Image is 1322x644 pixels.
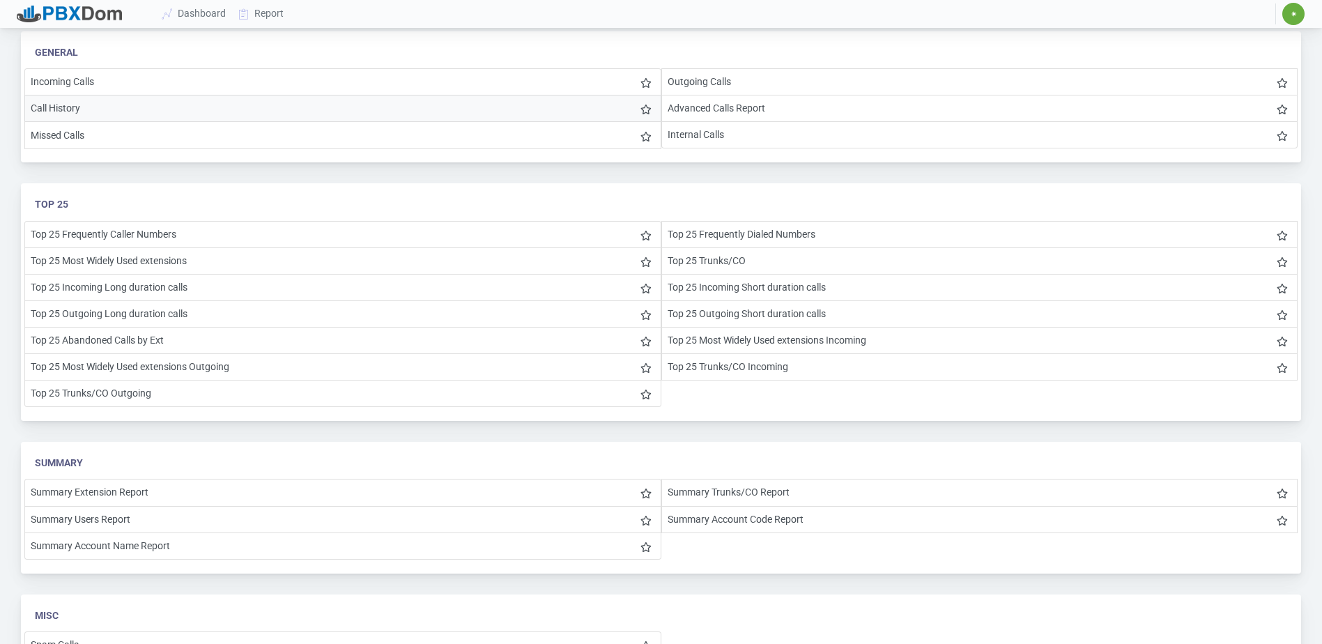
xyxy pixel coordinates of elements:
[233,1,291,26] a: Report
[661,95,1298,122] li: Advanced Calls Report
[156,1,233,26] a: Dashboard
[24,121,661,149] li: Missed Calls
[661,506,1298,533] li: Summary Account Code Report
[24,247,661,275] li: Top 25 Most Widely Used extensions
[24,506,661,533] li: Summary Users Report
[661,327,1298,354] li: Top 25 Most Widely Used extensions Incoming
[661,300,1298,328] li: Top 25 Outgoing Short duration calls
[24,380,661,407] li: Top 25 Trunks/CO Outgoing
[24,300,661,328] li: Top 25 Outgoing Long duration calls
[661,479,1298,506] li: Summary Trunks/CO Report
[661,274,1298,301] li: Top 25 Incoming Short duration calls
[1282,2,1305,26] button: ✷
[661,121,1298,148] li: Internal Calls
[35,608,1287,623] div: Misc
[24,221,661,248] li: Top 25 Frequently Caller Numbers
[24,327,661,354] li: Top 25 Abandoned Calls by Ext
[35,45,1287,60] div: General
[1291,10,1297,18] span: ✷
[24,532,661,560] li: Summary Account Name Report
[24,68,661,95] li: Incoming Calls
[35,197,1287,212] div: Top 25
[24,274,661,301] li: Top 25 Incoming Long duration calls
[661,247,1298,275] li: Top 25 Trunks/CO
[24,479,661,506] li: Summary Extension Report
[35,456,1287,470] div: Summary
[24,353,661,381] li: Top 25 Most Widely Used extensions Outgoing
[661,68,1298,95] li: Outgoing Calls
[661,221,1298,248] li: Top 25 Frequently Dialed Numbers
[24,95,661,122] li: Call History
[661,353,1298,381] li: Top 25 Trunks/CO Incoming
